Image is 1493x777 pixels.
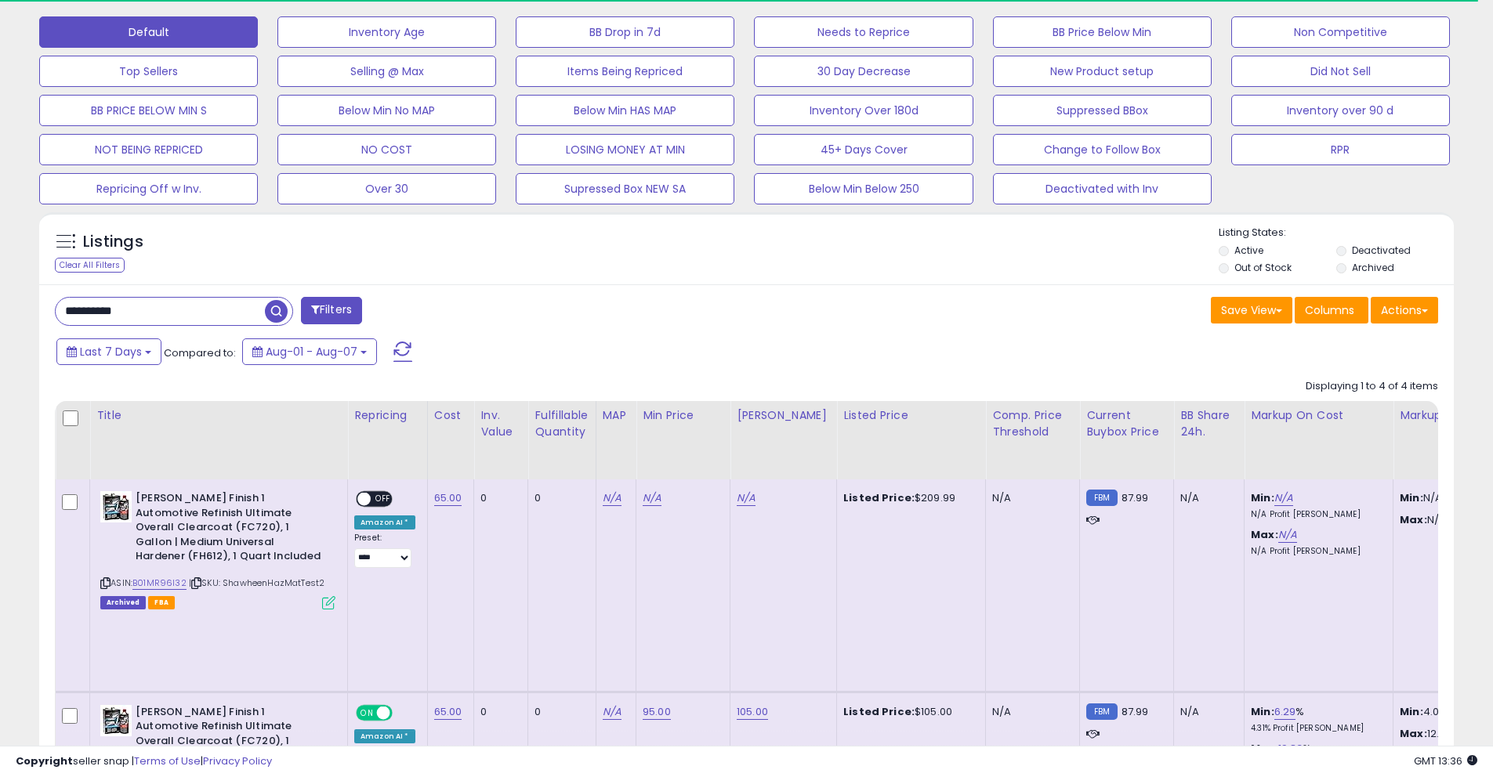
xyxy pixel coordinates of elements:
[164,345,236,360] span: Compared to:
[277,173,496,204] button: Over 30
[100,596,146,609] span: Listings that have been deleted from Seller Central
[1086,490,1117,506] small: FBM
[100,705,132,736] img: 5170AWqc+7L._SL40_.jpg
[1251,527,1278,542] b: Max:
[1400,726,1427,741] strong: Max:
[39,95,258,126] button: BB PRICE BELOW MIN S
[242,338,377,365] button: Aug-01 - Aug-07
[1306,379,1438,394] div: Displaying 1 to 4 of 4 items
[1180,407,1238,440] div: BB Share 24h.
[96,407,341,424] div: Title
[434,704,462,720] a: 65.00
[1180,705,1232,719] div: N/A
[100,491,335,607] div: ASIN:
[354,729,415,743] div: Amazon AI *
[16,754,73,768] strong: Copyright
[1305,302,1354,318] span: Columns
[993,95,1212,126] button: Suppressed BBox
[737,704,768,720] a: 105.00
[1251,704,1274,719] b: Min:
[132,576,187,590] a: B01MR96I32
[1219,226,1454,240] p: Listing States:
[80,344,142,360] span: Last 7 Days
[1400,512,1427,527] strong: Max:
[643,490,661,506] a: N/A
[390,706,415,719] span: OFF
[603,407,629,424] div: MAP
[1295,297,1368,323] button: Columns
[1274,704,1296,720] a: 6.29
[1251,546,1381,557] p: N/A Profit [PERSON_NAME]
[993,173,1212,204] button: Deactivated with Inv
[992,407,1073,440] div: Comp. Price Threshold
[1251,509,1381,520] p: N/A Profit [PERSON_NAME]
[301,297,362,324] button: Filters
[354,515,415,529] div: Amazon AI *
[148,596,175,609] span: FBA
[480,407,521,440] div: Inv. value
[1251,407,1386,424] div: Markup on Cost
[1352,261,1394,274] label: Archived
[1414,754,1477,768] span: 2025-08-15 13:36 GMT
[516,16,734,48] button: BB Drop in 7d
[39,16,258,48] button: Default
[843,491,973,505] div: $209.99
[39,134,258,165] button: NOT BEING REPRICED
[992,491,1067,505] div: N/A
[434,407,468,424] div: Cost
[1231,95,1450,126] button: Inventory over 90 d
[1251,490,1274,505] b: Min:
[1278,527,1297,543] a: N/A
[1371,297,1438,323] button: Actions
[434,490,462,506] a: 65.00
[56,338,161,365] button: Last 7 Days
[843,704,915,719] b: Listed Price:
[754,56,973,87] button: 30 Day Decrease
[993,56,1212,87] button: New Product setup
[1122,490,1149,505] span: 87.99
[16,754,272,769] div: seller snap | |
[603,490,621,506] a: N/A
[843,705,973,719] div: $105.00
[737,407,830,424] div: [PERSON_NAME]
[100,491,132,522] img: 5170AWqc+7L._SL40_.jpg
[535,491,583,505] div: 0
[277,56,496,87] button: Selling @ Max
[189,576,324,589] span: | SKU: ShawheenHazMatTest2
[754,16,973,48] button: Needs to Reprice
[39,56,258,87] button: Top Sellers
[1400,490,1423,505] strong: Min:
[1234,244,1263,257] label: Active
[55,258,125,273] div: Clear All Filters
[371,493,396,506] span: OFF
[1245,401,1393,479] th: The percentage added to the cost of goods (COGS) that forms the calculator for Min & Max prices.
[754,95,973,126] button: Inventory Over 180d
[1086,703,1117,720] small: FBM
[737,490,756,506] a: N/A
[993,134,1212,165] button: Change to Follow Box
[992,705,1067,719] div: N/A
[535,705,583,719] div: 0
[1122,704,1149,719] span: 87.99
[1251,723,1381,734] p: 4.31% Profit [PERSON_NAME]
[993,16,1212,48] button: BB Price Below Min
[843,407,979,424] div: Listed Price
[277,16,496,48] button: Inventory Age
[39,173,258,204] button: Repricing Off w Inv.
[277,95,496,126] button: Below Min No MAP
[354,533,415,568] div: Preset:
[357,706,377,719] span: ON
[1251,705,1381,734] div: %
[603,704,621,720] a: N/A
[1234,261,1292,274] label: Out of Stock
[203,754,272,768] a: Privacy Policy
[754,173,973,204] button: Below Min Below 250
[136,491,326,568] b: [PERSON_NAME] Finish 1 Automotive Refinish Ultimate Overall Clearcoat (FC720), 1 Gallon | Medium ...
[134,754,201,768] a: Terms of Use
[643,407,723,424] div: Min Price
[266,344,357,360] span: Aug-01 - Aug-07
[1180,491,1232,505] div: N/A
[843,490,915,505] b: Listed Price:
[83,231,143,253] h5: Listings
[1400,704,1423,719] strong: Min:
